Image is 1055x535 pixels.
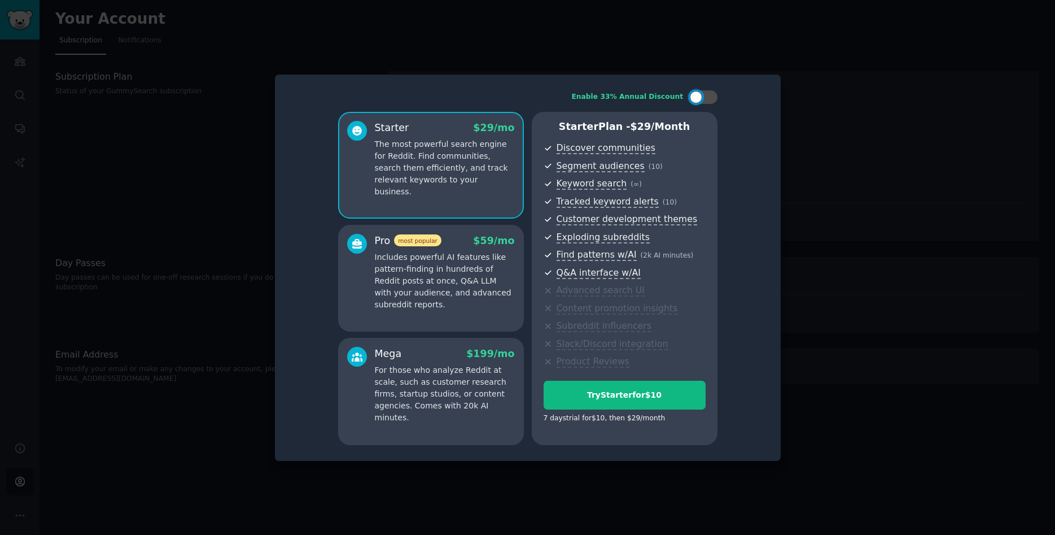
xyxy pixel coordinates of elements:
[557,267,641,279] span: Q&A interface w/AI
[557,232,650,243] span: Exploding subreddits
[375,121,409,135] div: Starter
[631,121,690,132] span: $ 29 /month
[544,414,666,424] div: 7 days trial for $10 , then $ 29 /month
[663,198,677,206] span: ( 10 )
[375,364,515,424] p: For those who analyze Reddit at scale, such as customer research firms, startup studios, or conte...
[557,196,659,208] span: Tracked keyword alerts
[557,320,651,332] span: Subreddit influencers
[557,285,645,297] span: Advanced search UI
[557,178,627,190] span: Keyword search
[631,180,642,188] span: ( ∞ )
[375,138,515,198] p: The most powerful search engine for Reddit. Find communities, search them efficiently, and track ...
[375,234,441,248] div: Pro
[557,249,637,261] span: Find patterns w/AI
[557,214,698,225] span: Customer development themes
[649,163,663,171] span: ( 10 )
[557,338,668,350] span: Slack/Discord integration
[473,235,514,246] span: $ 59 /mo
[466,348,514,359] span: $ 199 /mo
[473,122,514,133] span: $ 29 /mo
[544,389,705,401] div: Try Starter for $10
[557,356,629,368] span: Product Reviews
[572,92,684,102] div: Enable 33% Annual Discount
[394,234,441,246] span: most popular
[557,160,645,172] span: Segment audiences
[557,142,655,154] span: Discover communities
[544,120,706,134] p: Starter Plan -
[557,303,678,315] span: Content promotion insights
[375,251,515,311] p: Includes powerful AI features like pattern-finding in hundreds of Reddit posts at once, Q&A LLM w...
[544,381,706,410] button: TryStarterfor$10
[375,347,402,361] div: Mega
[641,251,694,259] span: ( 2k AI minutes )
